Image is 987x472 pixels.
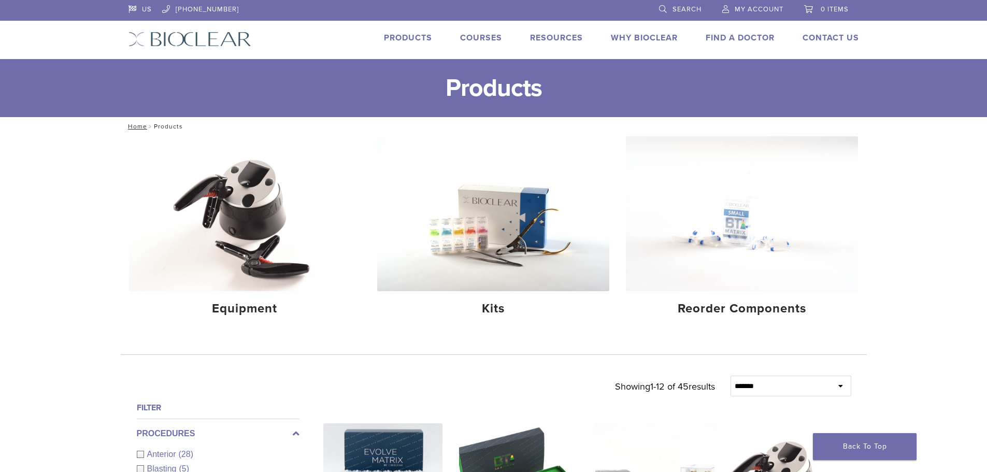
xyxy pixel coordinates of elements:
[385,299,601,318] h4: Kits
[735,5,783,13] span: My Account
[803,33,859,43] a: Contact Us
[626,136,858,291] img: Reorder Components
[673,5,702,13] span: Search
[179,450,193,459] span: (28)
[460,33,502,43] a: Courses
[137,402,299,414] h4: Filter
[813,433,917,460] a: Back To Top
[121,117,867,136] nav: Products
[137,299,353,318] h4: Equipment
[129,136,361,325] a: Equipment
[129,136,361,291] img: Equipment
[611,33,678,43] a: Why Bioclear
[821,5,849,13] span: 0 items
[377,136,609,325] a: Kits
[615,376,715,397] p: Showing results
[147,124,154,129] span: /
[626,136,858,325] a: Reorder Components
[125,123,147,130] a: Home
[634,299,850,318] h4: Reorder Components
[530,33,583,43] a: Resources
[706,33,775,43] a: Find A Doctor
[128,32,251,47] img: Bioclear
[147,450,179,459] span: Anterior
[377,136,609,291] img: Kits
[137,427,299,440] label: Procedures
[384,33,432,43] a: Products
[650,381,689,392] span: 1-12 of 45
